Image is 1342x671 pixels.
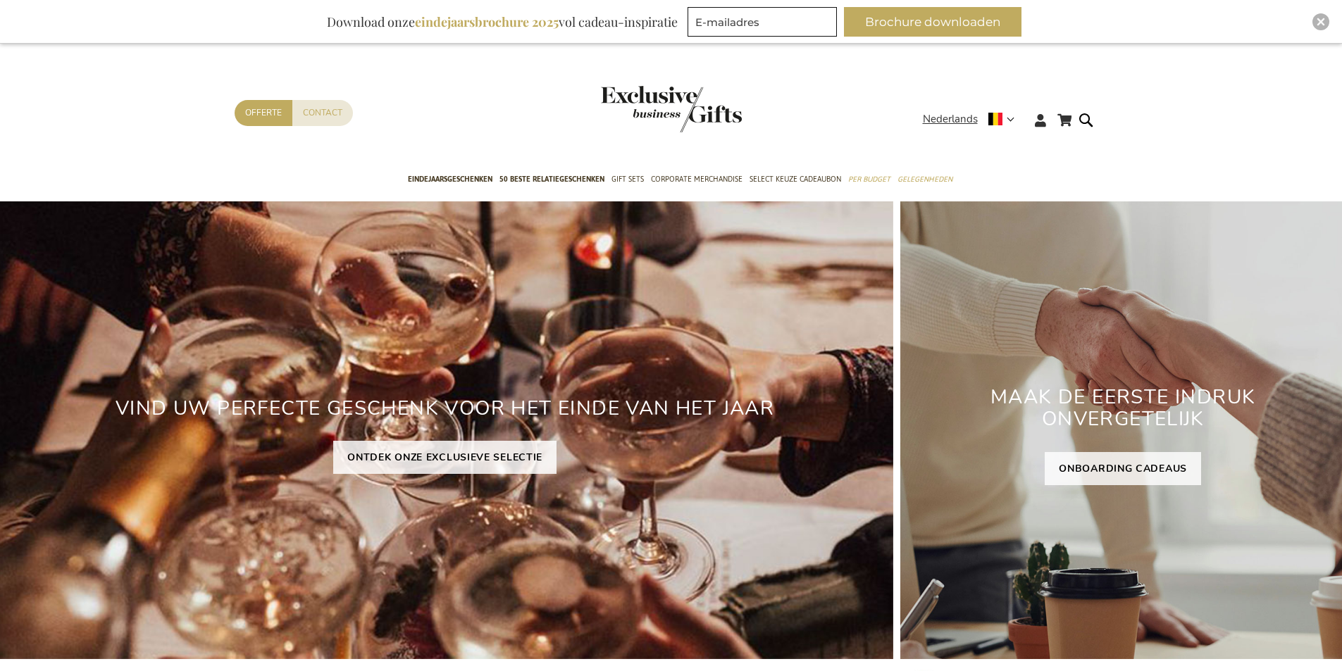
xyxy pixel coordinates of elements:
[601,86,671,132] a: store logo
[499,172,604,187] span: 50 beste relatiegeschenken
[923,111,978,127] span: Nederlands
[844,7,1021,37] button: Brochure downloaden
[750,172,841,187] span: Select Keuze Cadeaubon
[601,86,742,132] img: Exclusive Business gifts logo
[688,7,837,37] input: E-mailadres
[897,172,952,187] span: Gelegenheden
[415,13,559,30] b: eindejaarsbrochure 2025
[292,100,353,126] a: Contact
[688,7,841,41] form: marketing offers and promotions
[1317,18,1325,26] img: Close
[321,7,684,37] div: Download onze vol cadeau-inspiratie
[923,111,1024,127] div: Nederlands
[611,172,644,187] span: Gift Sets
[1312,13,1329,30] div: Close
[1045,452,1201,485] a: ONBOARDING CADEAUS
[848,172,890,187] span: Per Budget
[408,172,492,187] span: Eindejaarsgeschenken
[333,441,557,474] a: ONTDEK ONZE EXCLUSIEVE SELECTIE
[651,172,743,187] span: Corporate Merchandise
[235,100,292,126] a: Offerte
